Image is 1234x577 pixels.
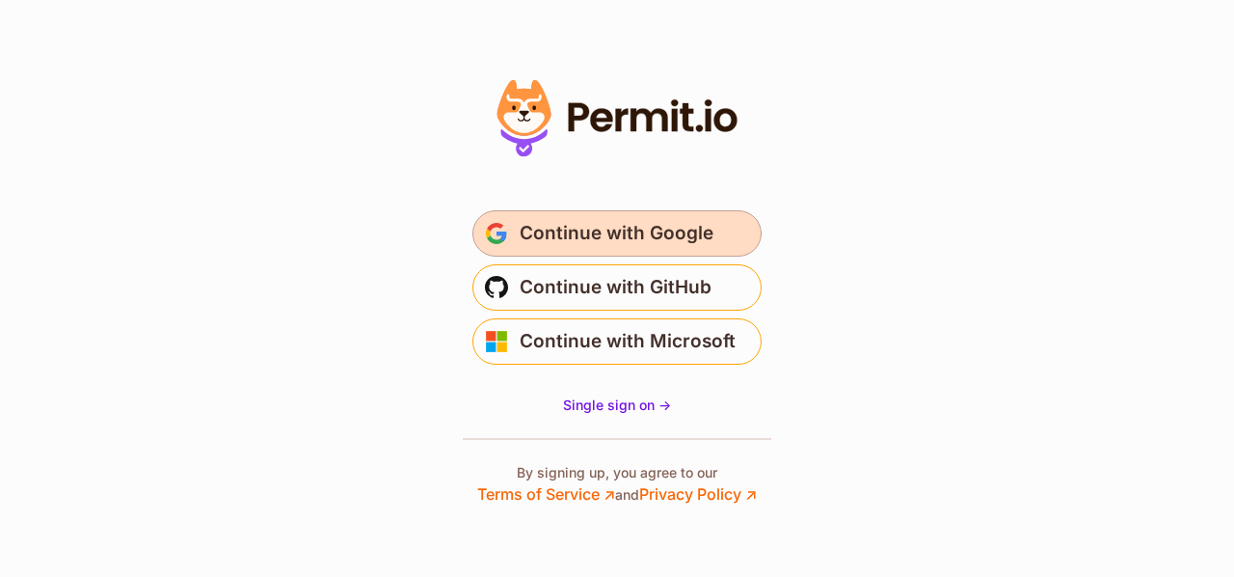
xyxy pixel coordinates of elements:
p: By signing up, you agree to our and [477,463,757,506]
button: Continue with Microsoft [472,318,762,365]
span: Single sign on -> [563,397,671,413]
span: Continue with Google [520,218,713,249]
button: Continue with GitHub [472,264,762,311]
a: Terms of Service ↗ [477,484,615,504]
a: Single sign on -> [563,396,671,415]
a: Privacy Policy ↗ [639,484,757,504]
button: Continue with Google [472,210,762,257]
span: Continue with GitHub [520,272,711,303]
span: Continue with Microsoft [520,326,736,357]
